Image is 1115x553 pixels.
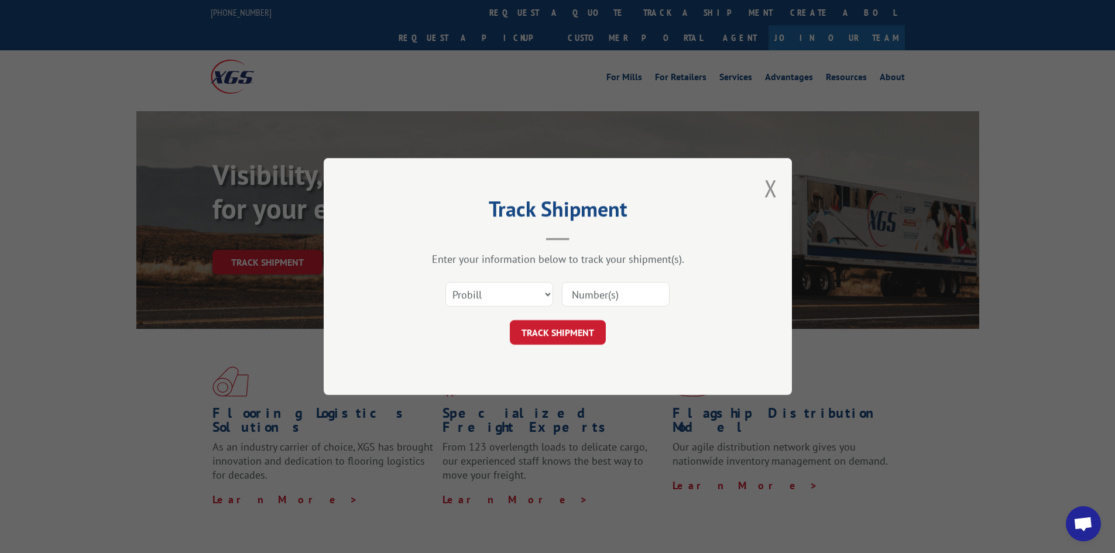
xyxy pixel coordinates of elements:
div: Open chat [1066,506,1101,541]
button: Close modal [764,173,777,204]
h2: Track Shipment [382,201,733,223]
button: TRACK SHIPMENT [510,320,606,345]
input: Number(s) [562,282,670,307]
div: Enter your information below to track your shipment(s). [382,252,733,266]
